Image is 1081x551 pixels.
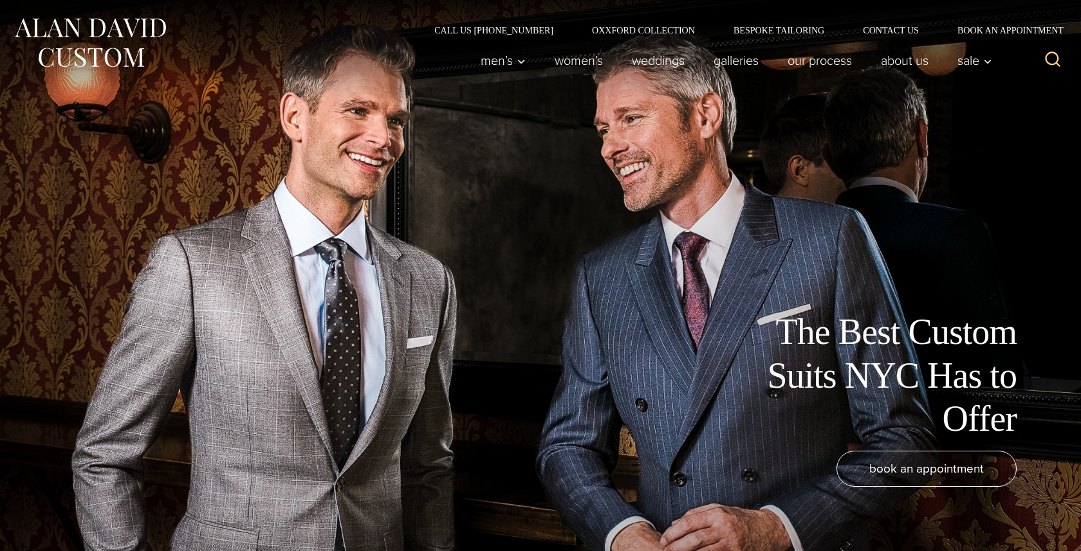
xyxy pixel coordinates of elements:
a: Bespoke Tailoring [714,26,844,35]
a: Our Process [773,48,867,73]
button: View Search Form [1037,45,1068,76]
a: Oxxford Collection [573,26,714,35]
a: About Us [867,48,943,73]
a: book an appointment [836,451,1017,487]
span: Men’s [481,54,526,67]
a: Women’s [540,48,618,73]
span: Sale [957,54,992,67]
a: weddings [618,48,699,73]
span: book an appointment [869,459,984,478]
a: Call Us [PHONE_NUMBER] [415,26,573,35]
a: Contact Us [844,26,938,35]
h1: The Best Custom Suits NYC Has to Offer [727,311,1017,440]
a: Book an Appointment [938,26,1068,35]
nav: Primary Navigation [467,48,999,73]
nav: Secondary Navigation [415,26,1068,35]
a: Galleries [699,48,773,73]
img: Alan David Custom [13,14,167,71]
